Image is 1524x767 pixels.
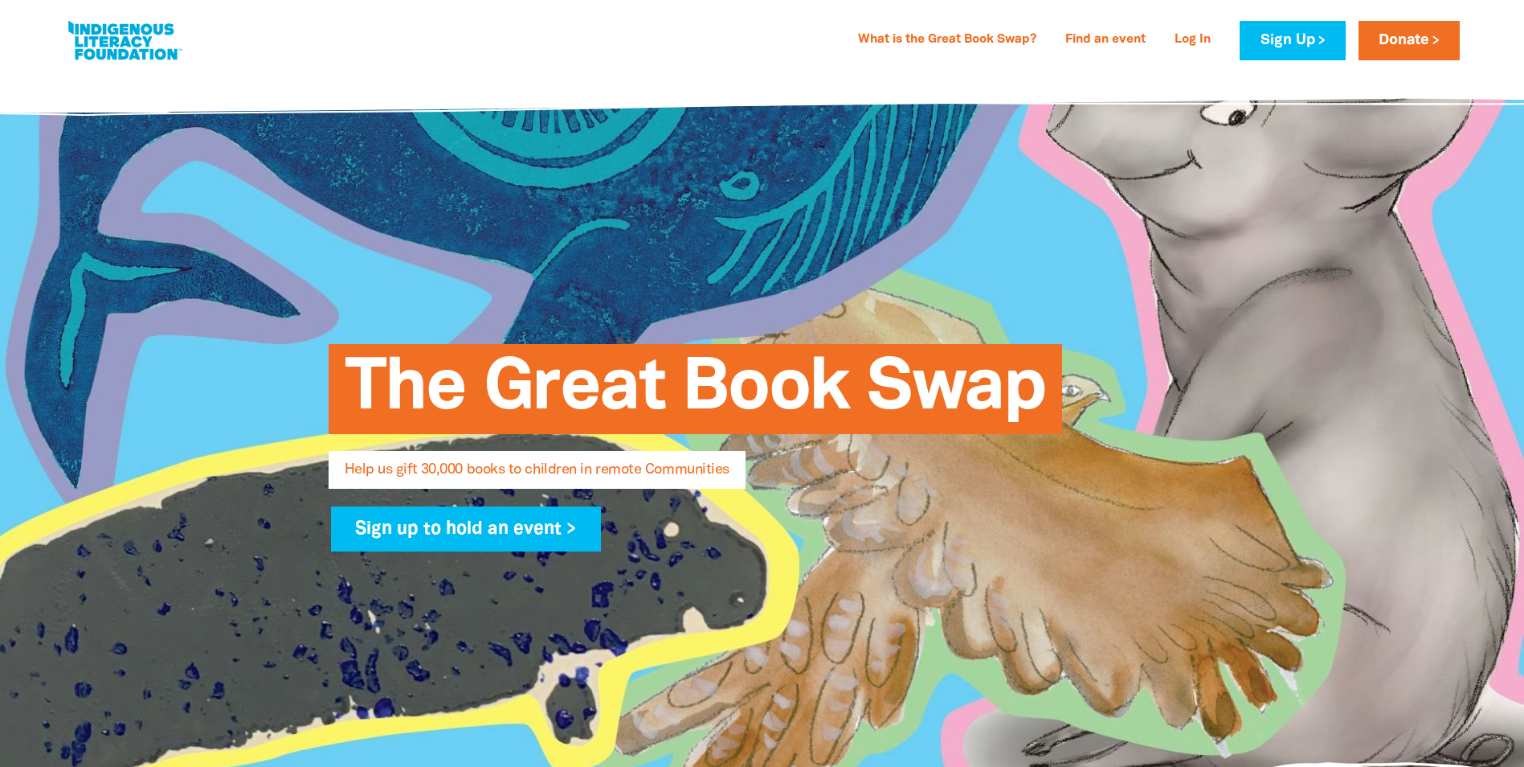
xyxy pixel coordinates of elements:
span: The Great Book Swap [345,356,1046,434]
a: Donate [1359,21,1460,60]
span: Help us gift 30,000 books to children in remote Communities [345,463,729,489]
a: What is the Great Book Swap? [848,27,1046,53]
a: Log In [1165,27,1220,53]
a: Find an event [1056,27,1155,53]
a: Sign Up [1240,21,1345,60]
a: Sign up to hold an event > [331,507,602,552]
